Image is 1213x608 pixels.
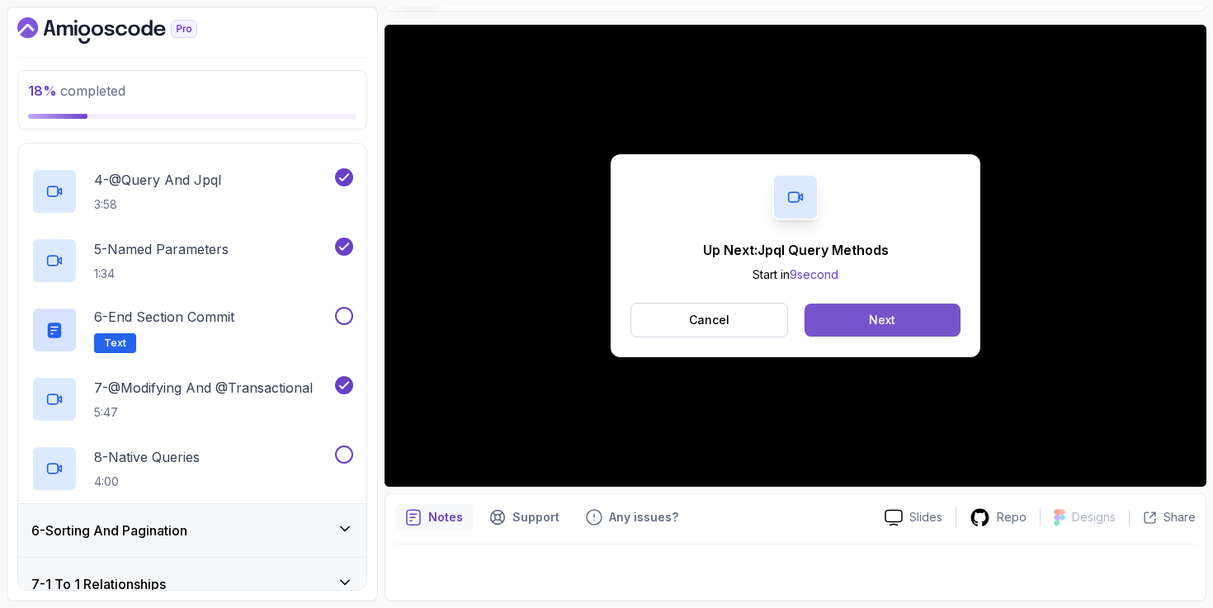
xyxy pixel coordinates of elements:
a: Dashboard [17,17,235,44]
span: Text [104,337,126,350]
p: 4:00 [94,474,200,490]
span: 18 % [28,82,57,99]
p: Support [512,509,559,526]
p: Slides [909,509,942,526]
button: Next [805,304,960,337]
p: 1:34 [94,266,229,282]
p: Up Next: Jpql Query Methods [703,240,889,260]
a: Repo [956,507,1040,528]
p: Repo [997,509,1027,526]
button: Share [1129,509,1196,526]
button: 7-@Modifying And @Transactional5:47 [31,376,353,422]
h3: 7 - 1 To 1 Relationships [31,574,166,594]
p: Share [1163,509,1196,526]
p: Any issues? [609,509,678,526]
button: 6-Sorting And Pagination [18,504,366,557]
h3: 6 - Sorting And Pagination [31,521,187,540]
a: Slides [871,509,956,526]
p: 4 - @Query And Jpql [94,170,221,190]
button: 5-Named Parameters1:34 [31,238,353,284]
p: 7 - @Modifying And @Transactional [94,378,313,398]
p: 6 - End Section Commit [94,307,234,327]
button: Cancel [630,303,788,337]
iframe: 2 - More Method Name Derived Queries [385,25,1206,487]
p: 5 - Named Parameters [94,239,229,259]
button: 6-End Section CommitText [31,307,353,353]
button: 4-@Query And Jpql3:58 [31,168,353,214]
button: Support button [479,504,569,530]
span: completed [28,82,125,99]
button: Feedback button [576,504,688,530]
div: Next [869,312,895,328]
p: Cancel [689,312,729,328]
button: 8-Native Queries4:00 [31,445,353,492]
p: Designs [1072,509,1116,526]
span: 9 second [790,267,838,281]
p: 5:47 [94,404,313,421]
p: 3:58 [94,196,221,213]
p: Start in [703,266,889,283]
button: notes button [395,504,473,530]
p: 8 - Native Queries [94,447,200,467]
p: Notes [428,509,463,526]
